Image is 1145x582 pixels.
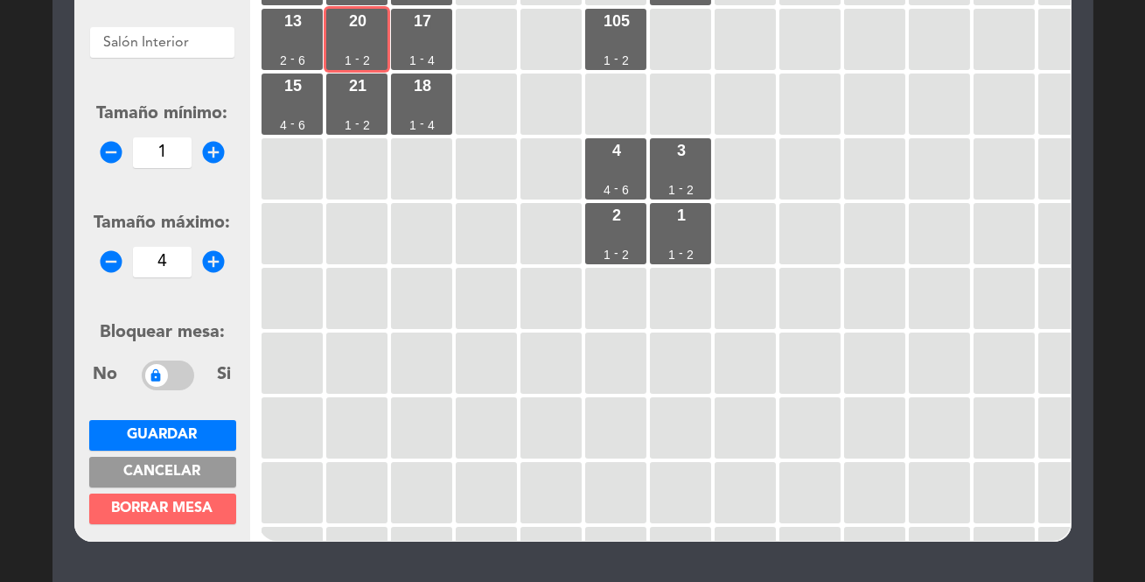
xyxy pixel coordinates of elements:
[622,249,629,261] div: 2
[409,54,416,67] div: 1
[604,54,611,67] div: 1
[100,324,225,341] span: Bloquear mesa:
[280,119,287,131] div: 4
[290,53,295,65] div: -
[428,119,435,131] div: 4
[200,249,227,275] i: add_circle
[414,78,431,94] div: 18
[218,361,232,389] span: Si
[428,54,435,67] div: 4
[604,13,630,29] div: 105
[345,119,352,131] div: 1
[200,139,227,165] i: add_circle
[94,214,231,232] span: Tamaño máximo:
[128,428,198,442] span: Guardar
[687,249,694,261] div: 2
[89,420,236,451] button: Guardar
[355,53,360,65] div: -
[284,13,302,29] div: 13
[98,139,124,165] i: remove_circle
[420,117,424,130] div: -
[622,54,629,67] div: 2
[679,247,683,259] div: -
[89,494,236,524] button: Borrar mesa
[604,184,611,196] div: 4
[614,182,618,194] div: -
[345,54,352,67] div: 1
[420,53,424,65] div: -
[112,501,213,515] span: Borrar mesa
[668,184,675,196] div: 1
[97,105,228,123] span: Tamaño mínimo:
[124,465,201,479] span: Cancelar
[622,184,629,196] div: 6
[677,207,686,223] div: 1
[280,54,287,67] div: 2
[604,249,611,261] div: 1
[612,143,621,158] div: 4
[614,53,618,65] div: -
[414,13,431,29] div: 17
[679,182,683,194] div: -
[614,247,618,259] div: -
[298,119,305,131] div: 6
[677,143,686,158] div: 3
[363,54,370,67] div: 2
[98,249,124,275] i: remove_circle
[409,119,416,131] div: 1
[89,457,236,487] button: Cancelar
[363,119,370,131] div: 2
[349,13,367,29] div: 20
[298,54,305,67] div: 6
[284,78,302,94] div: 15
[94,361,118,389] span: No
[612,207,621,223] div: 2
[290,117,295,130] div: -
[355,117,360,130] div: -
[668,249,675,261] div: 1
[349,78,367,94] div: 21
[687,184,694,196] div: 2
